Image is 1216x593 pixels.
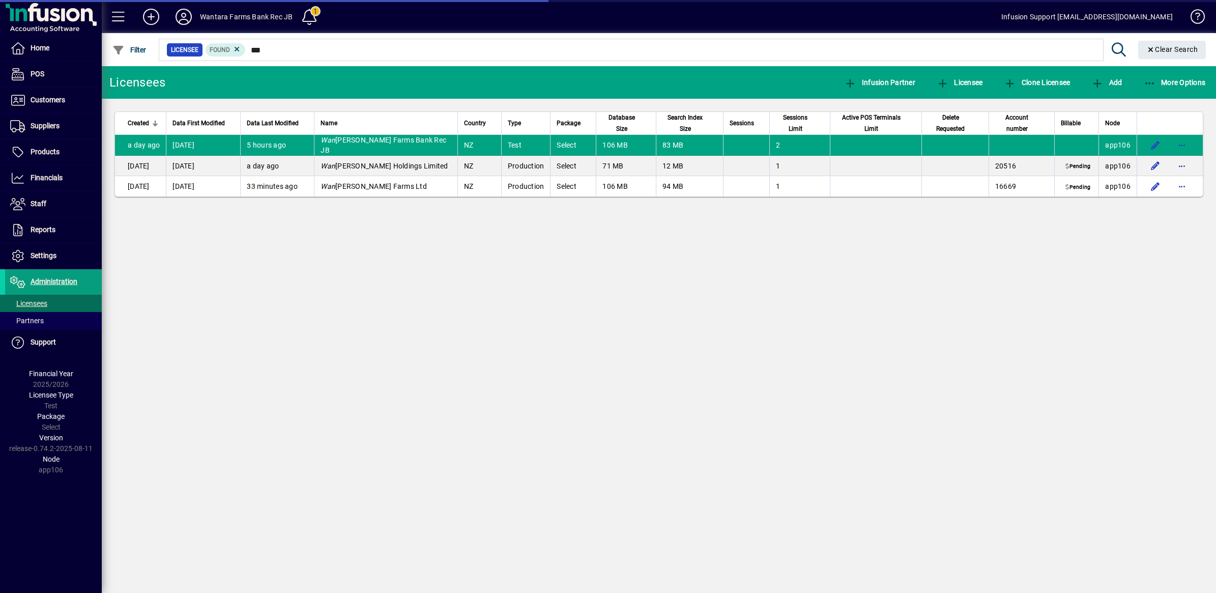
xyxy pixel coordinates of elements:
button: Edit [1147,158,1164,174]
span: Licensee [937,78,983,87]
span: Created [128,118,149,129]
span: [PERSON_NAME] Farms Ltd [321,182,427,190]
button: Clone Licensee [1001,73,1073,92]
td: 106 MB [596,135,656,156]
td: NZ [457,176,501,196]
div: Delete Requested [928,112,982,134]
em: Wan [321,136,335,144]
td: Select [550,176,596,196]
div: Infusion Support [EMAIL_ADDRESS][DOMAIN_NAME] [1001,9,1173,25]
button: Add [1089,73,1124,92]
span: Database Size [602,112,641,134]
div: Database Size [602,112,650,134]
span: app106.prod.infusionbusinesssoftware.com [1105,162,1131,170]
button: Edit [1147,178,1164,194]
td: 16669 [989,176,1054,196]
span: [PERSON_NAME] Holdings Limited [321,162,448,170]
span: Infusion Partner [844,78,915,87]
div: Billable [1061,118,1092,129]
div: Package [557,118,590,129]
td: 1 [769,176,829,196]
a: Financials [5,165,102,191]
td: 33 minutes ago [240,176,314,196]
td: Production [501,156,551,176]
button: Licensee [934,73,986,92]
div: Search Index Size [662,112,717,134]
button: More Options [1141,73,1208,92]
span: Country [464,118,486,129]
span: Licensees [10,299,47,307]
td: 83 MB [656,135,723,156]
td: a day ago [240,156,314,176]
span: Data First Modified [172,118,225,129]
span: Pending [1063,183,1092,191]
span: Active POS Terminals Limit [836,112,906,134]
span: Clone Licensee [1004,78,1070,87]
td: [DATE] [166,176,240,196]
span: Support [31,338,56,346]
div: Name [321,118,451,129]
td: Select [550,135,596,156]
span: Billable [1061,118,1081,129]
button: Filter [110,41,149,59]
span: Financial Year [29,370,73,378]
span: Reports [31,225,55,234]
span: Search Index Size [662,112,708,134]
button: Edit [1147,137,1164,153]
td: [DATE] [115,156,166,176]
div: Created [128,118,160,129]
span: Version [39,434,63,442]
span: Filter [112,46,147,54]
button: More options [1174,137,1190,153]
td: NZ [457,156,501,176]
button: Add [135,8,167,26]
td: Production [501,176,551,196]
td: Select [550,156,596,176]
span: [PERSON_NAME] Farms Bank Rec JB [321,136,446,154]
td: [DATE] [166,135,240,156]
td: 94 MB [656,176,723,196]
span: Type [508,118,521,129]
td: 2 [769,135,829,156]
span: Found [210,46,230,53]
td: [DATE] [115,176,166,196]
div: Wantara Farms Bank Rec JB [200,9,293,25]
span: Clear Search [1146,45,1198,53]
span: Staff [31,200,46,208]
a: Products [5,139,102,165]
span: Licensee [171,45,198,55]
div: Active POS Terminals Limit [836,112,915,134]
td: 106 MB [596,176,656,196]
span: Account number [995,112,1039,134]
div: Sessions [730,118,763,129]
span: Customers [31,96,65,104]
span: Package [37,412,65,420]
div: Data First Modified [172,118,234,129]
a: Support [5,330,102,355]
td: 1 [769,156,829,176]
a: Customers [5,88,102,113]
mat-chip: Found Status: Found [206,43,246,57]
span: Delete Requested [928,112,973,134]
button: Profile [167,8,200,26]
td: NZ [457,135,501,156]
span: Sessions Limit [776,112,814,134]
td: 5 hours ago [240,135,314,156]
td: 12 MB [656,156,723,176]
span: Data Last Modified [247,118,299,129]
button: Clear [1138,41,1206,59]
a: Knowledge Base [1183,2,1203,35]
span: Partners [10,317,44,325]
a: Licensees [5,295,102,312]
div: Data Last Modified [247,118,308,129]
a: Suppliers [5,114,102,139]
span: Settings [31,251,56,260]
span: Licensee Type [29,391,73,399]
div: Account number [995,112,1048,134]
a: Settings [5,243,102,269]
span: Package [557,118,581,129]
td: [DATE] [166,156,240,176]
div: Sessions Limit [776,112,823,134]
span: Financials [31,174,63,182]
td: a day ago [115,135,166,156]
